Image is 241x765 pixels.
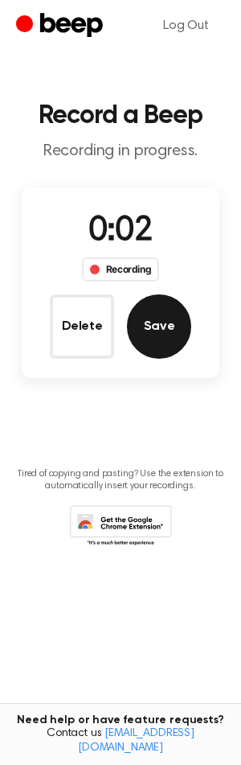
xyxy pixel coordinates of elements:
[78,728,194,754] a: [EMAIL_ADDRESS][DOMAIN_NAME]
[16,10,107,42] a: Beep
[147,6,225,45] a: Log Out
[13,468,228,492] p: Tired of copying and pasting? Use the extension to automatically insert your recordings.
[88,215,153,249] span: 0:02
[13,103,228,129] h1: Record a Beep
[50,294,114,359] button: Delete Audio Record
[10,727,231,755] span: Contact us
[13,142,228,162] p: Recording in progress.
[82,257,160,282] div: Recording
[127,294,191,359] button: Save Audio Record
